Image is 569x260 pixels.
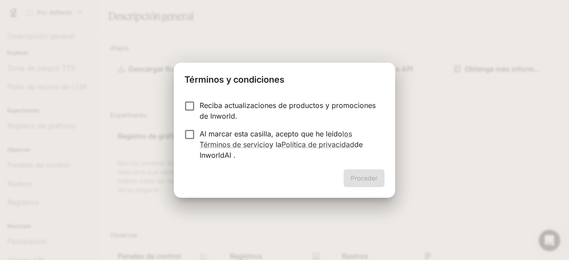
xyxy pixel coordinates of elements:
[200,101,376,120] font: Reciba actualizaciones de productos y promociones de Inworld.
[269,140,281,149] font: y la
[184,74,284,85] font: Términos y condiciones
[200,129,342,138] font: Al marcar esta casilla, acepto que he leído
[200,140,363,160] font: de InworldAI .
[281,140,354,149] a: Política de privacidad
[200,129,352,149] a: los Términos de servicio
